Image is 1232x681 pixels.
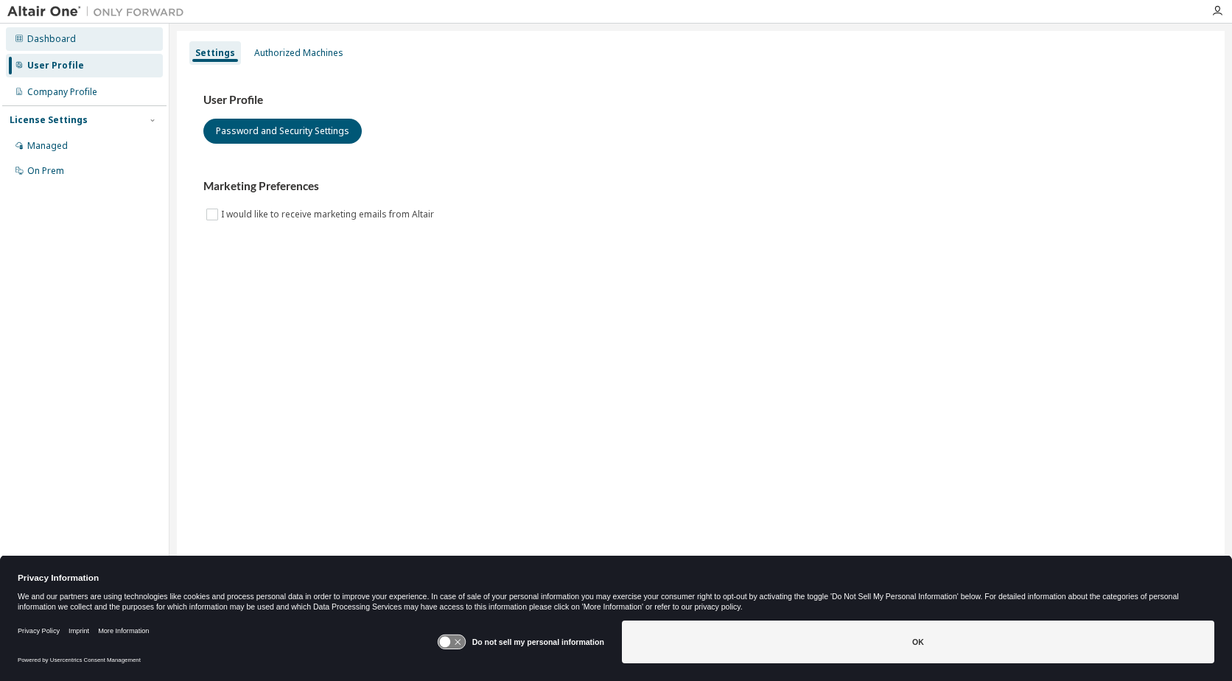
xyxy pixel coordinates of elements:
label: I would like to receive marketing emails from Altair [221,206,437,223]
div: Company Profile [27,86,97,98]
img: Altair One [7,4,192,19]
div: Authorized Machines [254,47,343,59]
button: Password and Security Settings [203,119,362,144]
div: Dashboard [27,33,76,45]
div: License Settings [10,114,88,126]
div: Managed [27,140,68,152]
div: Settings [195,47,235,59]
div: User Profile [27,60,84,71]
div: On Prem [27,165,64,177]
h3: Marketing Preferences [203,179,1198,194]
h3: User Profile [203,93,1198,108]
